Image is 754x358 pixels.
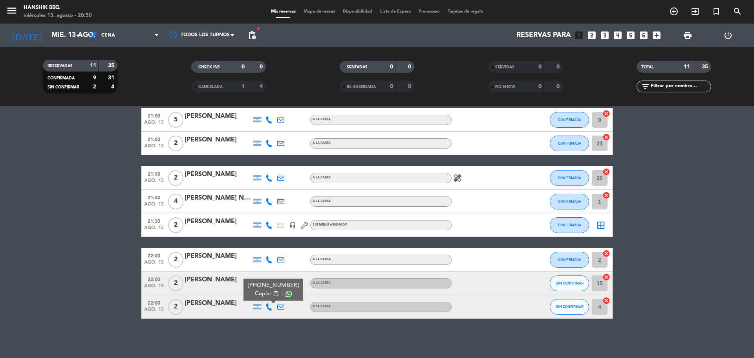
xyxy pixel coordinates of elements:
span: Disponibilidad [339,9,376,14]
span: ago. 13 [144,202,164,211]
strong: 9 [93,75,96,81]
span: CONFIRMADA [48,76,75,80]
span: 2 [168,136,183,151]
strong: 0 [556,64,561,70]
strong: 35 [702,64,710,70]
i: menu [6,5,18,17]
span: CANCELADA [198,85,223,89]
strong: 0 [390,84,393,89]
i: looks_5 [626,30,636,40]
button: SIN CONFIRMAR [550,275,589,291]
i: looks_4 [613,30,623,40]
div: [PERSON_NAME] [185,135,251,145]
strong: 0 [408,64,413,70]
span: print [683,31,692,40]
span: NO SHOW [495,85,515,89]
strong: 35 [108,63,116,68]
span: 2 [168,252,183,268]
span: A LA CARTA [313,176,331,179]
strong: 1 [242,84,245,89]
i: add_box [652,30,662,40]
i: exit_to_app [690,7,700,16]
button: menu [6,5,18,19]
span: A LA CARTA [313,118,331,121]
i: looks_6 [639,30,649,40]
i: cancel [602,168,610,176]
span: CONFIRMADA [558,141,581,145]
span: 2 [168,170,183,186]
button: CONFIRMADA [550,252,589,268]
strong: 4 [111,84,116,90]
span: 22:00 [144,274,164,283]
span: A LA CARTA [313,141,331,145]
span: ago. 13 [144,178,164,187]
i: power_settings_new [723,31,733,40]
span: ago. 13 [144,283,164,292]
span: 22:00 [144,298,164,307]
span: content_paste [273,291,279,297]
span: SERVIDAS [495,65,514,69]
i: add_circle_outline [669,7,679,16]
i: looks_two [587,30,597,40]
button: CONFIRMADA [550,136,589,151]
span: TOTAL [641,65,653,69]
i: cancel [602,191,610,199]
span: Mapa de mesas [300,9,339,14]
span: Tarjetas de regalo [444,9,487,14]
span: fiber_manual_record [256,26,261,31]
span: 21:30 [144,169,164,178]
i: turned_in_not [712,7,721,16]
i: cancel [602,133,610,141]
span: RESERVADAS [48,64,73,68]
span: ago. 13 [144,225,164,234]
span: A LA CARTA [313,281,331,285]
span: SENTADAS [347,65,368,69]
i: cancel [602,297,610,305]
strong: 0 [556,84,561,89]
span: Sin menú asignado [313,223,348,226]
div: [PERSON_NAME] [185,217,251,227]
span: CONFIRMADA [558,117,581,122]
span: CONFIRMADA [558,257,581,262]
div: [PERSON_NAME] Negro [185,193,251,203]
div: miércoles 13. agosto - 20:50 [24,12,92,20]
div: [PERSON_NAME] [185,275,251,285]
div: Hanshik BBQ [24,4,92,12]
span: ago. 13 [144,120,164,129]
span: CONFIRMADA [558,176,581,180]
div: [PERSON_NAME] [185,169,251,180]
span: RE AGENDADA [347,85,376,89]
span: CHECK INS [198,65,220,69]
span: Lista de Espera [376,9,415,14]
button: CONFIRMADA [550,170,589,186]
span: pending_actions [247,31,257,40]
span: 21:30 [144,193,164,202]
span: Mis reservas [267,9,300,14]
i: cancel [602,250,610,257]
div: [PERSON_NAME] [185,251,251,261]
span: ago. 13 [144,260,164,269]
span: SIN CONFIRMAR [48,85,79,89]
span: A LA CARTA [313,258,331,261]
button: CONFIRMADA [550,112,589,128]
i: search [733,7,742,16]
span: A LA CARTA [313,305,331,308]
span: Reservas para [516,31,571,39]
div: [PHONE_NUMBER] [248,281,299,290]
span: 2 [168,217,183,233]
span: Pre-acceso [415,9,444,14]
i: healing [453,173,462,183]
strong: 0 [538,64,542,70]
span: 22:00 [144,251,164,260]
div: [PERSON_NAME] [185,111,251,121]
strong: 0 [538,84,542,89]
i: border_all [596,220,606,230]
i: [DATE] [6,27,48,44]
button: SIN CONFIRMAR [550,299,589,315]
strong: 2 [93,84,96,90]
button: Copiarcontent_paste [255,290,279,298]
div: LOG OUT [708,24,748,47]
span: CONFIRMADA [558,223,581,227]
div: [PERSON_NAME] [185,298,251,308]
span: 21:00 [144,134,164,143]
